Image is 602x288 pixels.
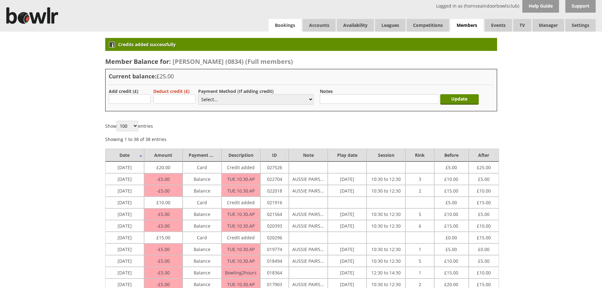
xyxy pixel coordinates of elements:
[478,175,490,182] span: 5.00
[105,208,144,220] td: [DATE]
[105,185,144,197] td: [DATE]
[105,149,144,162] td: Date : activate to sort column ascending
[260,197,289,208] td: 021916
[446,233,457,241] span: 0.00
[260,232,289,243] td: 020296
[183,149,222,162] td: Payment Method : activate to sort column ascending
[105,173,144,185] td: [DATE]
[477,221,491,229] span: 10.00
[157,281,170,287] span: 5.00
[183,185,222,197] td: Balance
[477,280,491,287] span: 15.00
[157,211,170,217] span: 5.00
[440,94,479,105] input: Update
[105,232,144,243] td: [DATE]
[444,280,458,287] span: 20.00
[222,243,260,255] td: TUE.10.30.AP
[260,243,289,255] td: 019774
[260,267,289,279] td: 018364
[156,233,170,241] span: 15.00
[444,175,458,182] span: 10.00
[117,121,138,131] select: Showentries
[450,19,483,32] span: Members
[105,255,144,267] td: [DATE]
[260,208,289,220] td: 021564
[222,267,260,279] td: Bowling2hours
[367,173,405,185] td: 10:30 to 12:30
[183,197,222,208] td: Card
[367,243,405,255] td: 10:30 to 12:30
[105,243,144,255] td: [DATE]
[444,210,458,217] span: 10.00
[375,19,405,32] a: Leagues
[444,268,458,276] span: 15.00
[105,197,144,208] td: [DATE]
[183,173,222,185] td: Balance
[367,208,405,220] td: 10:30 to 12:30
[328,208,367,220] td: [DATE]
[183,162,222,173] td: Card
[405,173,434,185] td: 3
[446,245,457,252] span: 5.00
[183,232,222,243] td: Card
[289,149,328,162] td: Note : activate to sort column ascending
[444,221,458,229] span: 15.00
[198,88,274,94] label: Payment Method (If adding credit)
[405,220,434,232] td: 6
[532,19,564,32] span: Manager
[157,258,170,264] span: 5.00
[478,245,490,252] span: 0.00
[289,208,328,220] td: AUSSIE PAIRS TUES 10-30
[513,19,531,32] span: TV
[328,255,367,267] td: [DATE]
[320,88,333,94] label: Notes
[157,188,170,194] span: 5.00
[289,243,328,255] td: AUSSIE PAIRS TUES 10-30
[260,149,289,162] td: ID : activate to sort column ascending
[153,88,190,94] label: Deduct credit (£)
[105,133,167,142] div: Showing 1 to 38 of 38 entries
[446,163,457,170] span: 5.00
[222,220,260,232] td: TUE.10.30.AP
[337,19,374,32] a: Availability
[222,197,260,208] td: Credit added
[477,268,491,276] span: 10.00
[260,173,289,185] td: 022704
[156,198,170,205] span: 10.00
[260,162,289,173] td: 027526
[328,243,367,255] td: [DATE]
[222,149,260,162] td: Description : activate to sort column ascending
[367,149,405,162] td: Session : activate to sort column ascending
[260,255,289,267] td: 018494
[405,243,434,255] td: 1
[303,19,336,32] span: Accounts
[183,243,222,255] td: Balance
[222,255,260,267] td: TUE.10.30.AP
[157,176,170,182] span: 5.00
[405,149,434,162] td: Rink : activate to sort column ascending
[105,267,144,279] td: [DATE]
[405,208,434,220] td: 5
[367,185,405,197] td: 10:30 to 12:30
[485,19,512,32] a: Events
[222,208,260,220] td: TUE.10.30.AP
[260,220,289,232] td: 020393
[469,149,499,162] td: After : activate to sort column ascending
[434,149,469,162] td: Before : activate to sort column ascending
[477,233,491,241] span: 15.00
[477,198,491,205] span: 15.00
[444,256,458,264] span: 10.00
[260,185,289,197] td: 022018
[173,57,293,66] span: [PERSON_NAME] (0834) (Full members)
[183,267,222,279] td: Balance
[109,72,494,80] h3: Current balance:
[367,267,405,279] td: 12:30 to 14:30
[289,255,328,267] td: AUSSIE PAIRS TUES 10-30
[328,149,367,162] td: Play date : activate to sort column ascending
[289,173,328,185] td: AUSSIE PAIRS TUES 10-30
[477,163,491,170] span: 25.00
[328,220,367,232] td: [DATE]
[222,162,260,173] td: Credit added
[269,19,301,32] a: Bookings
[156,163,170,170] span: 20.00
